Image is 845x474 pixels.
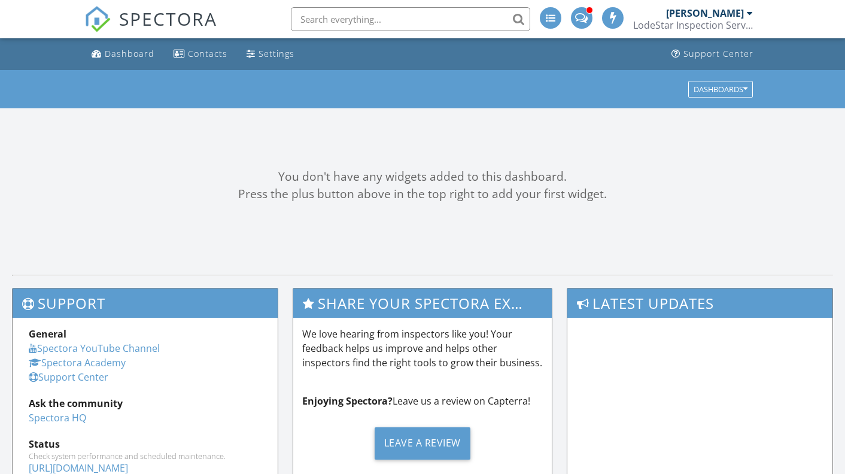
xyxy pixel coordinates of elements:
[12,186,833,203] div: Press the plus button above in the top right to add your first widget.
[291,7,530,31] input: Search everything...
[29,370,108,384] a: Support Center
[29,411,86,424] a: Spectora HQ
[666,7,744,19] div: [PERSON_NAME]
[293,288,551,318] h3: Share Your Spectora Experience
[12,168,833,186] div: You don't have any widgets added to this dashboard.
[29,356,126,369] a: Spectora Academy
[29,342,160,355] a: Spectora YouTube Channel
[188,48,227,59] div: Contacts
[169,43,232,65] a: Contacts
[29,437,262,451] div: Status
[84,6,111,32] img: The Best Home Inspection Software - Spectora
[105,48,154,59] div: Dashboard
[683,48,753,59] div: Support Center
[302,394,542,408] p: Leave us a review on Capterra!
[87,43,159,65] a: Dashboard
[302,418,542,469] a: Leave a Review
[694,85,747,93] div: Dashboards
[242,43,299,65] a: Settings
[667,43,758,65] a: Support Center
[302,327,542,370] p: We love hearing from inspectors like you! Your feedback helps us improve and helps other inspecto...
[29,451,262,461] div: Check system performance and scheduled maintenance.
[29,327,66,341] strong: General
[567,288,832,318] h3: Latest Updates
[84,16,217,41] a: SPECTORA
[119,6,217,31] span: SPECTORA
[688,81,753,98] button: Dashboards
[13,288,278,318] h3: Support
[259,48,294,59] div: Settings
[302,394,393,408] strong: Enjoying Spectora?
[375,427,470,460] div: Leave a Review
[633,19,753,31] div: LodeStar Inspection Services
[29,396,262,411] div: Ask the community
